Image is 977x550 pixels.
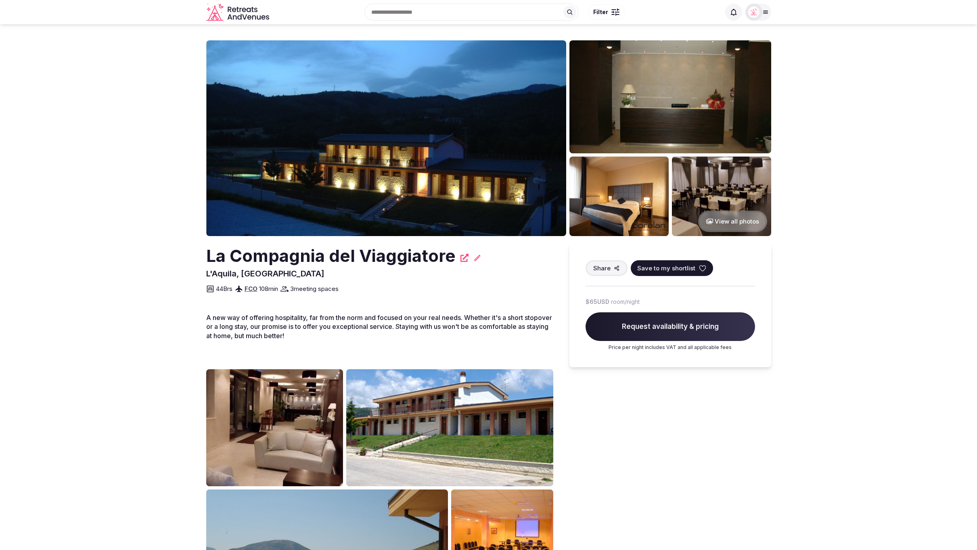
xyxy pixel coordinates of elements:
[586,298,609,306] span: $65 USD
[586,344,755,351] p: Price per night includes VAT and all applicable fees
[346,369,553,486] img: Venue gallery photo
[588,4,625,20] button: Filter
[206,244,456,268] h2: La Compagnia del Viaggiatore
[259,284,278,293] span: 108 min
[748,6,759,18] img: miaceralde
[206,3,271,21] svg: Retreats and Venues company logo
[569,40,771,153] img: Venue gallery photo
[290,284,339,293] span: 3 meeting spaces
[586,312,755,341] span: Request availability & pricing
[593,8,608,16] span: Filter
[216,284,232,293] span: 44 Brs
[672,157,771,236] img: Venue gallery photo
[611,298,640,306] span: room/night
[206,314,552,340] span: A new way of offering hospitality, far from the norm and focused on your real needs. Whether it's...
[206,269,324,278] span: L'Aquila, [GEOGRAPHIC_DATA]
[698,211,767,232] button: View all photos
[631,260,713,276] button: Save to my shortlist
[206,369,343,486] img: Venue gallery photo
[206,3,271,21] a: Visit the homepage
[569,157,669,236] img: Venue gallery photo
[206,40,566,236] img: Venue cover photo
[586,260,628,276] button: Share
[245,285,257,293] a: FCO
[637,264,695,272] span: Save to my shortlist
[593,264,611,272] span: Share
